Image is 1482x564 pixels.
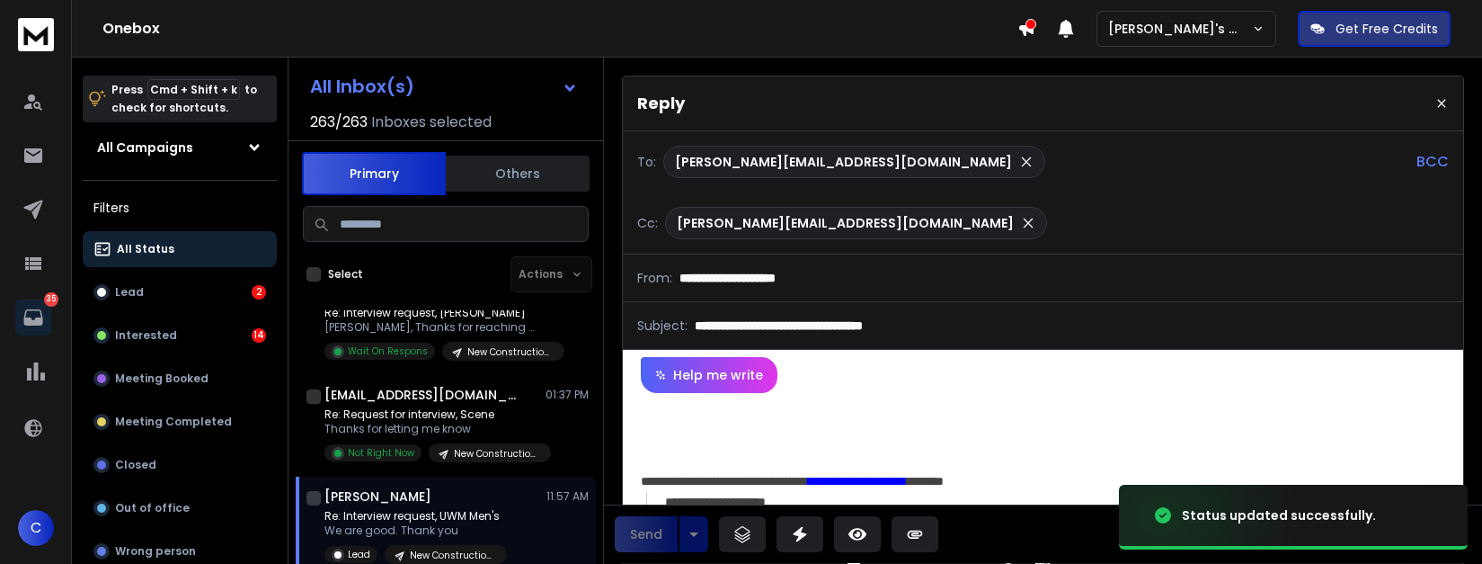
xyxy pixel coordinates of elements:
h3: Filters [83,195,277,220]
button: Meeting Completed [83,404,277,440]
p: Re: Interview request, UWM Men's [324,509,507,524]
p: Closed [115,458,156,472]
div: 14 [252,328,266,343]
h1: All Campaigns [97,139,193,157]
button: Closed [83,447,277,483]
p: 35 [44,292,58,307]
button: Get Free Credits [1298,11,1451,47]
h1: Onebox [102,18,1017,40]
button: Out of office [83,490,277,526]
p: New ConstructionX [410,549,496,562]
div: Status updated successfully. [1182,506,1376,524]
h1: [EMAIL_ADDRESS][DOMAIN_NAME] [324,386,522,404]
p: Not Right Now [348,446,414,460]
button: All Campaigns [83,130,277,166]
p: Meeting Booked [115,372,209,386]
p: New ConstructionX [467,345,554,359]
p: All Status [117,242,174,256]
span: 263 / 263 [310,112,368,133]
p: Wrong person [115,544,196,559]
label: Select [328,267,363,282]
button: All Status [83,231,277,267]
button: Interested14 [83,318,277,354]
h3: Inboxes selected [371,112,492,133]
p: [PERSON_NAME][EMAIL_ADDRESS][DOMAIN_NAME] [675,153,1012,171]
p: [PERSON_NAME]'s Workspace [1108,20,1252,38]
p: Lead [348,548,370,561]
p: [PERSON_NAME][EMAIL_ADDRESS][DOMAIN_NAME] [677,214,1014,232]
span: Cmd + Shift + k [147,79,240,100]
p: To: [637,153,656,171]
button: Others [446,154,590,193]
button: Primary [302,152,446,195]
div: 2 [252,285,266,300]
p: Subject: [637,317,688,335]
p: [PERSON_NAME], Thanks for reaching out. [324,320,540,335]
p: Out of office [115,501,190,515]
p: Reply [637,91,685,116]
p: Thanks for letting me know [324,422,540,436]
p: 11:57 AM [546,489,589,504]
button: Lead2 [83,274,277,310]
p: From: [637,269,672,287]
a: 35 [15,300,51,336]
p: Re: Interview request, [PERSON_NAME] [324,306,540,320]
p: New ConstructionX [454,447,540,461]
p: Lead [115,285,144,300]
button: All Inbox(s) [296,68,592,104]
p: Interested [115,328,177,343]
p: Meeting Completed [115,415,232,429]
img: logo [18,18,54,51]
h1: All Inbox(s) [310,77,414,95]
p: Re: Request for interview, Scene [324,407,540,422]
p: Get Free Credits [1336,20,1438,38]
p: We are good. Thank you [324,524,507,538]
p: Press to check for shortcuts. [111,81,257,117]
button: Meeting Booked [83,361,277,397]
button: C [18,510,54,546]
p: Wait On Respons [348,345,428,358]
button: Help me write [641,357,777,393]
h1: [PERSON_NAME] [324,488,431,506]
p: 01:37 PM [546,388,589,402]
p: Cc: [637,214,658,232]
p: BCC [1416,151,1449,173]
